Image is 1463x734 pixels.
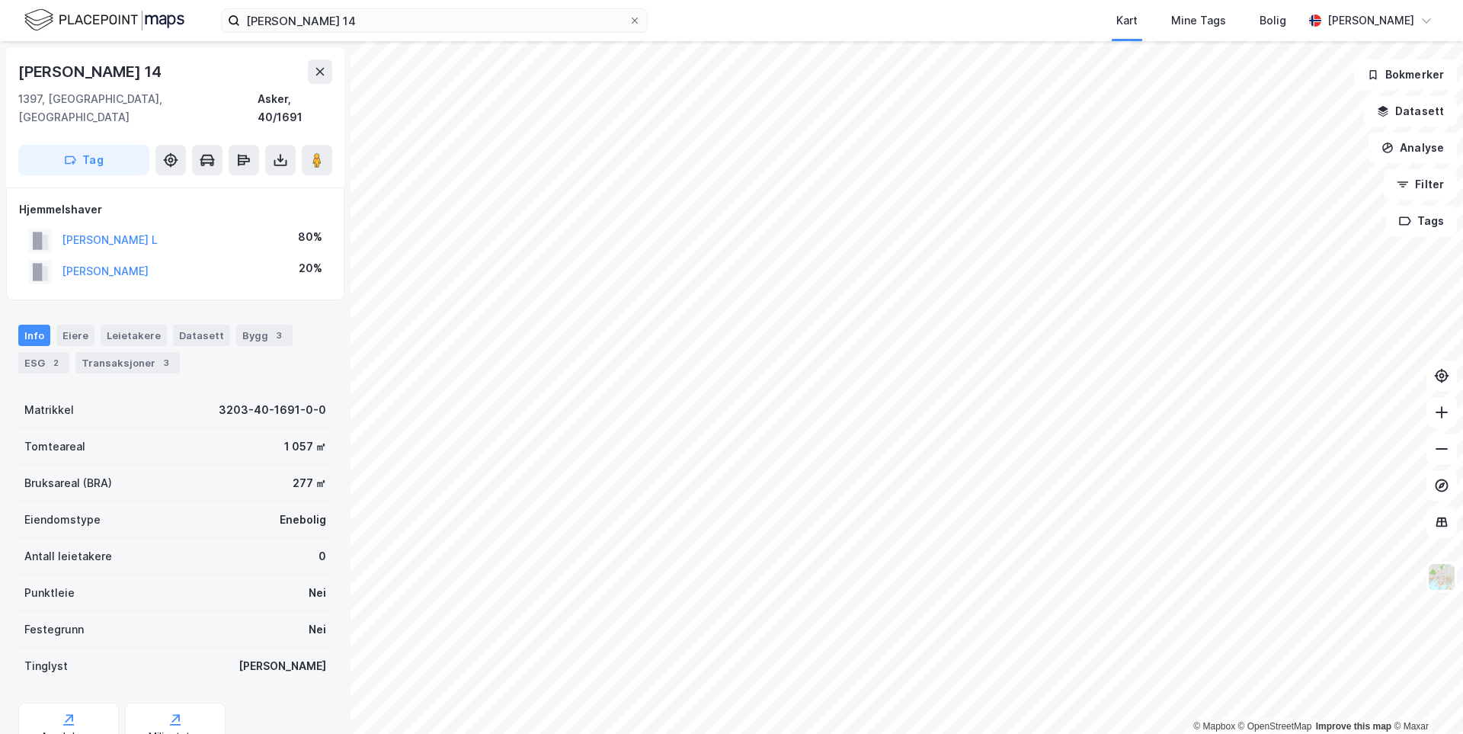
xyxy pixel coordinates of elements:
div: Hjemmelshaver [19,200,331,219]
div: Nei [309,584,326,602]
div: [PERSON_NAME] [1327,11,1414,30]
div: [PERSON_NAME] [238,657,326,675]
a: OpenStreetMap [1238,721,1312,732]
div: Leietakere [101,325,167,346]
div: Datasett [173,325,230,346]
div: Festegrunn [24,620,84,639]
div: 1397, [GEOGRAPHIC_DATA], [GEOGRAPHIC_DATA] [18,90,258,127]
div: Punktleie [24,584,75,602]
div: Bolig [1260,11,1286,30]
div: Bygg [236,325,293,346]
div: Matrikkel [24,401,74,419]
div: 3 [158,355,174,370]
div: [PERSON_NAME] 14 [18,59,165,84]
iframe: Chat Widget [1387,661,1463,734]
div: Tomteareal [24,438,85,456]
a: Mapbox [1193,721,1235,732]
button: Tags [1386,206,1457,236]
button: Bokmerker [1354,59,1457,90]
div: Mine Tags [1171,11,1226,30]
div: Transaksjoner [75,352,180,373]
div: 1 057 ㎡ [284,438,326,456]
a: Improve this map [1316,721,1391,732]
div: Nei [309,620,326,639]
div: Bruksareal (BRA) [24,474,112,492]
div: Enebolig [280,511,326,529]
div: Asker, 40/1691 [258,90,332,127]
div: Eiere [56,325,94,346]
button: Tag [18,145,149,175]
img: logo.f888ab2527a4732fd821a326f86c7f29.svg [24,7,184,34]
button: Analyse [1369,133,1457,163]
div: 20% [299,259,322,277]
div: Info [18,325,50,346]
div: 3203-40-1691-0-0 [219,401,326,419]
div: Antall leietakere [24,547,112,566]
div: ESG [18,352,69,373]
button: Filter [1384,169,1457,200]
div: Kart [1116,11,1138,30]
div: Eiendomstype [24,511,101,529]
img: Z [1427,563,1456,591]
div: Tinglyst [24,657,68,675]
button: Datasett [1364,96,1457,127]
div: 80% [298,228,322,246]
div: 0 [319,547,326,566]
input: Søk på adresse, matrikkel, gårdeiere, leietakere eller personer [240,9,629,32]
div: 2 [48,355,63,370]
div: 277 ㎡ [293,474,326,492]
div: Kontrollprogram for chat [1387,661,1463,734]
div: 3 [271,328,287,343]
